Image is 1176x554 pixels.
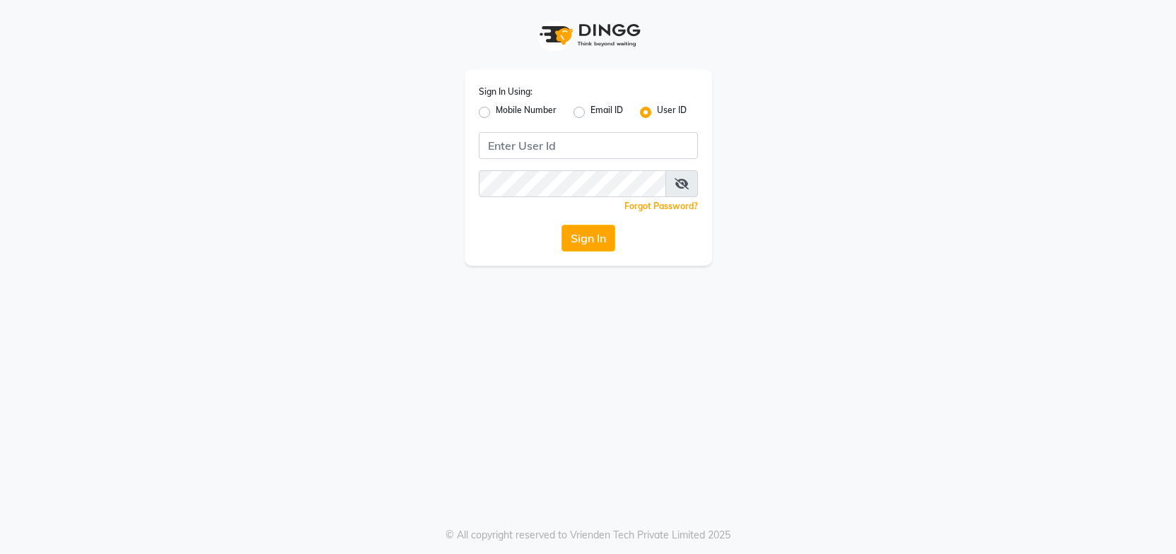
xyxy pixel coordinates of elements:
label: Mobile Number [496,104,557,121]
a: Forgot Password? [624,201,698,211]
input: Username [479,170,666,197]
input: Username [479,132,698,159]
label: Sign In Using: [479,86,532,98]
img: logo1.svg [532,14,645,56]
button: Sign In [561,225,615,252]
label: User ID [657,104,687,121]
label: Email ID [590,104,623,121]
